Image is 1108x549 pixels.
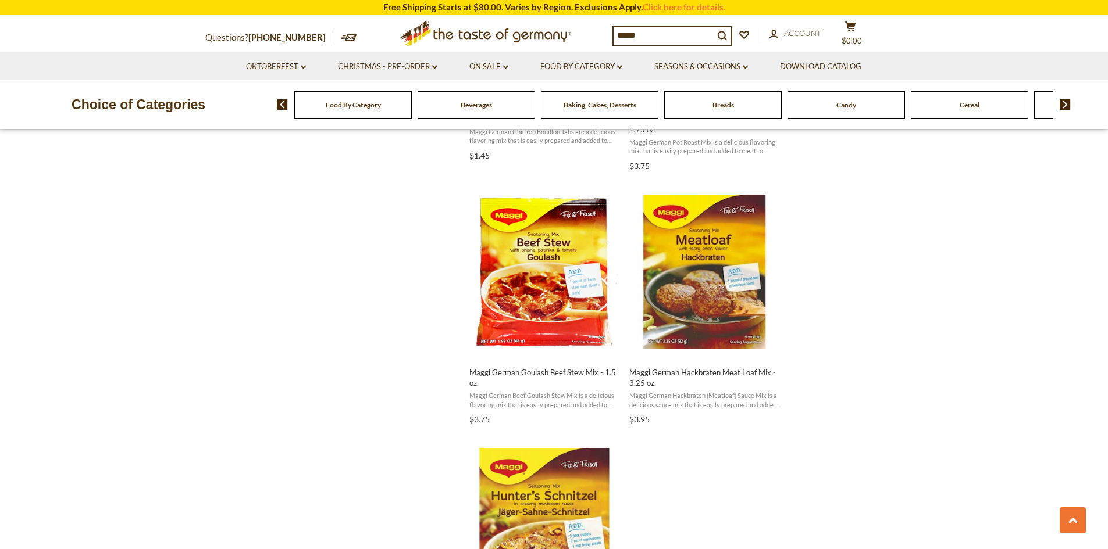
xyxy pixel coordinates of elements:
[769,27,821,40] a: Account
[643,2,725,12] a: Click here for details.
[780,60,861,73] a: Download Catalog
[628,195,782,349] img: Maggi German Hackbraten Meat Loaf Mix
[960,101,979,109] a: Cereal
[469,150,490,160] span: $1.45
[461,101,492,109] a: Beverages
[246,60,306,73] a: Oktoberfest
[540,60,622,73] a: Food By Category
[629,414,650,424] span: $3.95
[338,60,437,73] a: Christmas - PRE-ORDER
[654,60,748,73] a: Seasons & Occasions
[842,36,862,45] span: $0.00
[469,414,490,424] span: $3.75
[836,101,856,109] a: Candy
[468,184,622,428] a: Maggi German Goulash Beef Stew Mix - 1.5 oz.
[468,195,622,349] img: Maggi German Goulash Beef Stew Mix
[469,367,620,388] span: Maggi German Goulash Beef Stew Mix - 1.5 oz.
[326,101,381,109] a: Food By Category
[628,184,782,428] a: Maggi German Hackbraten Meat Loaf Mix - 3.25 oz.
[469,391,620,409] span: Maggi German Beef Goulash Stew Mix is a delicious flavoring mix that is easily prepared and added...
[248,32,326,42] a: [PHONE_NUMBER]
[784,28,821,38] span: Account
[205,30,334,45] p: Questions?
[277,99,288,110] img: previous arrow
[712,101,734,109] a: Breads
[1060,99,1071,110] img: next arrow
[564,101,636,109] a: Baking, Cakes, Desserts
[629,138,780,156] span: Maggi German Pot Roast Mix is a delicious flavoring mix that is easily prepared and added to meat...
[469,60,508,73] a: On Sale
[629,161,650,171] span: $3.75
[629,367,780,388] span: Maggi German Hackbraten Meat Loaf Mix - 3.25 oz.
[629,391,780,409] span: Maggi German Hackbraten (Meatloaf) Sauce Mix is a delicious sauce mix that is easily prepared and...
[469,127,620,145] span: Maggi German Chicken Bouillon Tabs are a delicious flavoring mix that is easily prepared and adde...
[833,21,868,50] button: $0.00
